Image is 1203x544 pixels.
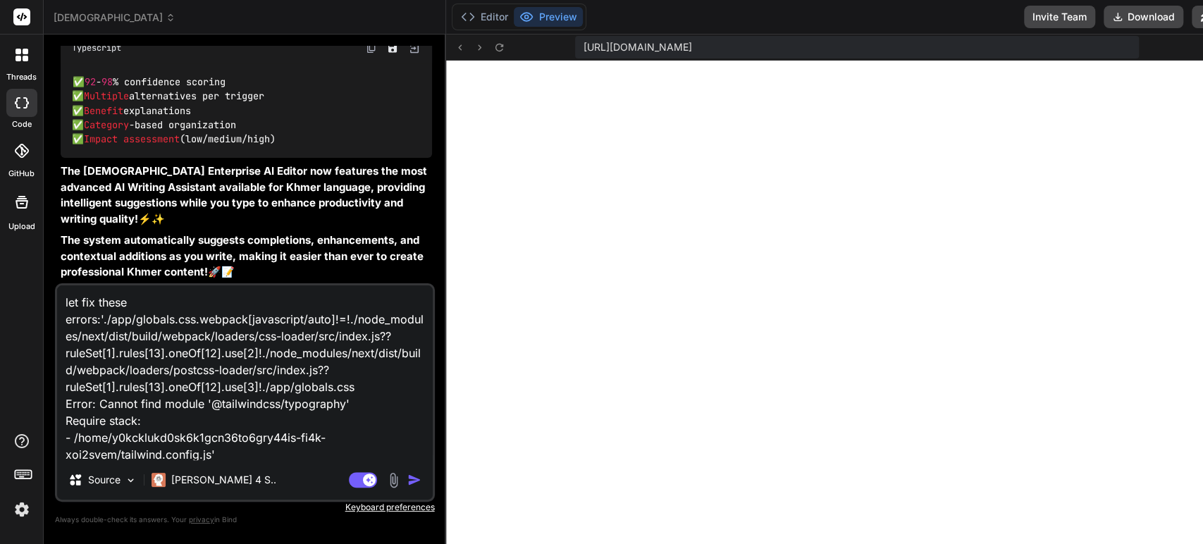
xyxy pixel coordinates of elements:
[88,473,121,487] p: Source
[72,42,121,54] span: Typescript
[123,133,180,146] span: assessment
[85,75,96,88] span: 92
[61,233,426,278] strong: The system automatically suggests completions, enhancements, and contextual additions as you writ...
[10,497,34,521] img: settings
[407,473,421,487] img: icon
[366,42,377,54] img: copy
[61,164,430,225] strong: The [DEMOGRAPHIC_DATA] Enterprise AI Editor now features the most advanced AI Writing Assistant a...
[84,133,118,146] span: Impact
[125,474,137,486] img: Pick Models
[84,90,129,103] span: Multiple
[72,75,276,147] code: ✅ - % confidence scoring ✅ alternatives per trigger ✅ explanations ✅ -based organization ✅ (low/m...
[6,71,37,83] label: threads
[514,7,583,27] button: Preview
[84,104,123,117] span: Benefit
[152,473,166,487] img: Claude 4 Sonnet
[8,168,35,180] label: GitHub
[57,285,433,460] textarea: let fix these errors:'./app/globals.css.webpack[javascript/auto]!=!./node_modules/next/dist/build...
[84,118,129,131] span: Category
[189,515,214,524] span: privacy
[61,233,432,280] p: 🚀📝
[55,513,435,526] p: Always double-check its answers. Your in Bind
[54,11,175,25] span: [DEMOGRAPHIC_DATA]
[584,40,692,54] span: [URL][DOMAIN_NAME]
[171,473,276,487] p: [PERSON_NAME] 4 S..
[385,472,402,488] img: attachment
[383,38,402,58] button: Save file
[61,163,432,227] p: ⚡✨
[101,75,113,88] span: 98
[1024,6,1095,28] button: Invite Team
[1104,6,1183,28] button: Download
[12,118,32,130] label: code
[8,221,35,233] label: Upload
[455,7,514,27] button: Editor
[408,42,421,54] img: Open in Browser
[55,502,435,513] p: Keyboard preferences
